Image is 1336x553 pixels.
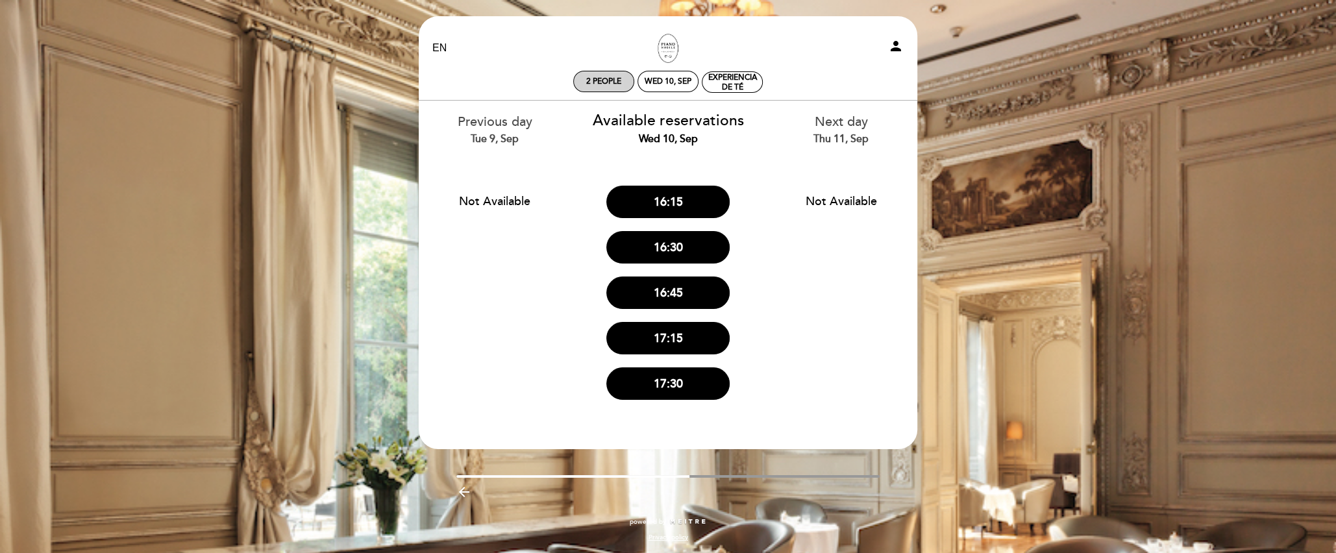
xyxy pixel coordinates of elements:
button: 17:15 [606,322,730,354]
button: person [888,38,904,58]
div: Thu 11, Sep [764,132,918,147]
button: 16:30 [606,231,730,264]
img: MEITRE [669,519,706,525]
div: Wed 10, Sep [645,77,691,86]
button: 16:15 [606,186,730,218]
span: 2 people [586,77,621,86]
a: Privacy policy [648,533,687,542]
button: 16:45 [606,276,730,309]
button: 17:30 [606,367,730,400]
div: Tue 9, Sep [418,132,572,147]
div: Experiencia de Té [702,73,762,92]
div: Previous day [418,113,572,146]
i: arrow_backward [456,484,472,500]
span: powered by [630,517,666,526]
button: Not Available [433,185,556,217]
div: Next day [764,113,918,146]
button: Not Available [780,185,903,217]
div: Available reservations [591,110,745,147]
div: Wed 10, Sep [591,132,745,147]
a: powered by [630,517,706,526]
a: Los Salones del Piano [PERSON_NAME] [587,31,749,66]
i: person [888,38,904,54]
